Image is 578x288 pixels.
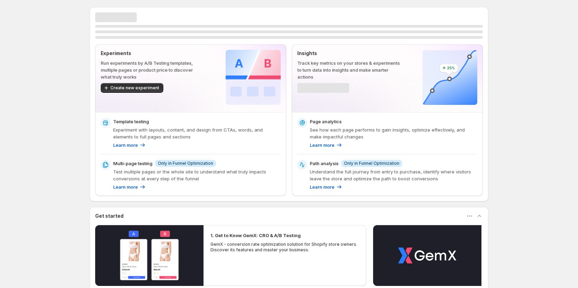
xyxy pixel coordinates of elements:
[422,50,477,105] img: Insights
[95,213,124,219] h3: Get started
[310,168,477,182] p: Understand the full journey from entry to purchase, identify where visitors leave the store and o...
[310,142,343,148] a: Learn more
[297,50,400,57] p: Insights
[310,183,334,190] p: Learn more
[158,161,213,166] span: Only in Funnel Optimization
[113,183,146,190] a: Learn more
[95,225,204,286] button: Play video
[310,142,334,148] p: Learn more
[373,225,481,286] button: Play video
[297,60,400,80] p: Track key metrics on your stores & experiments to turn data into insights and make smarter actions
[113,142,138,148] p: Learn more
[113,183,138,190] p: Learn more
[210,242,359,253] p: GemX - conversion rate optimization solution for Shopify store owners. Discover its features and ...
[113,118,149,125] p: Template testing
[110,85,159,91] span: Create new experiment
[344,161,399,166] span: Only in Funnel Optimization
[113,168,281,182] p: Test multiple pages or the whole site to understand what truly impacts conversions at every step ...
[113,160,152,167] p: Multi-page testing
[310,126,477,140] p: See how each page performs to gain insights, optimize effectively, and make impactful changes
[101,60,204,80] p: Run experiments by A/B Testing templates, multiple pages or product price to discover what truly ...
[310,160,338,167] p: Path analysis
[113,142,146,148] a: Learn more
[101,83,163,93] button: Create new experiment
[310,183,343,190] a: Learn more
[113,126,281,140] p: Experiment with layouts, content, and design from CTAs, words, and elements to full pages and sec...
[101,50,204,57] p: Experiments
[210,232,301,239] h2: 1. Get to Know GemX: CRO & A/B Testing
[310,118,342,125] p: Page analytics
[226,50,281,105] img: Experiments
